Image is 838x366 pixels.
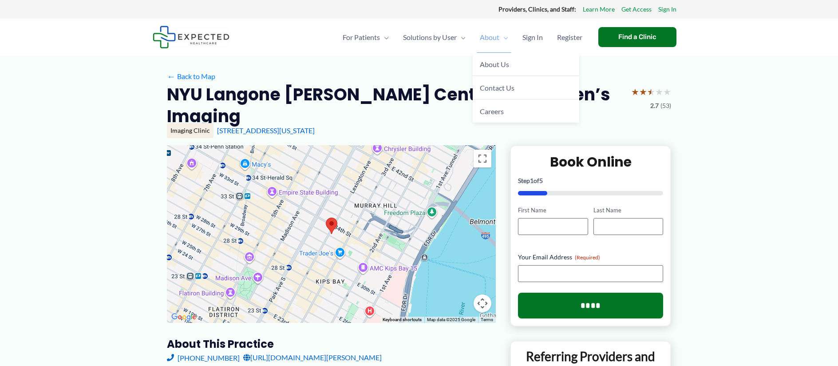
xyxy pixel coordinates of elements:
[481,317,493,322] a: Terms (opens in new tab)
[480,107,504,115] span: Careers
[473,22,515,53] a: AboutMenu Toggle
[167,351,240,364] a: [PHONE_NUMBER]
[658,4,676,15] a: Sign In
[153,26,229,48] img: Expected Healthcare Logo - side, dark font, small
[647,84,655,100] span: ★
[167,337,496,351] h3: About this practice
[474,150,491,167] button: Toggle fullscreen view
[631,84,639,100] span: ★
[217,126,315,135] a: [STREET_ADDRESS][US_STATE]
[380,22,389,53] span: Menu Toggle
[498,5,576,13] strong: Providers, Clinics, and Staff:
[593,206,663,215] label: Last Name
[474,294,491,312] button: Map camera controls
[518,178,663,184] p: Step of
[575,254,600,261] span: (Required)
[167,72,175,80] span: ←
[650,100,659,111] span: 2.7
[336,22,396,53] a: For PatientsMenu Toggle
[518,206,588,215] label: First Name
[169,311,198,323] img: Google
[550,22,589,53] a: Register
[530,177,534,184] span: 1
[473,53,579,76] a: About Us
[655,84,663,100] span: ★
[480,22,499,53] span: About
[403,22,457,53] span: Solutions by User
[480,84,514,92] span: Contact Us
[243,351,382,364] a: [URL][DOMAIN_NAME][PERSON_NAME]
[473,99,579,123] a: Careers
[167,70,215,83] a: ←Back to Map
[518,153,663,171] h2: Book Online
[539,177,543,184] span: 5
[660,100,671,111] span: (53)
[457,22,466,53] span: Menu Toggle
[336,22,589,53] nav: Primary Site Navigation
[518,253,663,262] label: Your Email Address
[515,22,550,53] a: Sign In
[167,84,624,127] h2: NYU Langone [PERSON_NAME] Center for Women’s Imaging
[343,22,380,53] span: For Patients
[169,311,198,323] a: Open this area in Google Maps (opens a new window)
[522,22,543,53] span: Sign In
[383,317,422,323] button: Keyboard shortcuts
[557,22,582,53] span: Register
[167,123,213,138] div: Imaging Clinic
[499,22,508,53] span: Menu Toggle
[583,4,615,15] a: Learn More
[663,84,671,100] span: ★
[427,317,475,322] span: Map data ©2025 Google
[639,84,647,100] span: ★
[598,27,676,47] a: Find a Clinic
[396,22,473,53] a: Solutions by UserMenu Toggle
[473,76,579,99] a: Contact Us
[480,60,509,68] span: About Us
[621,4,652,15] a: Get Access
